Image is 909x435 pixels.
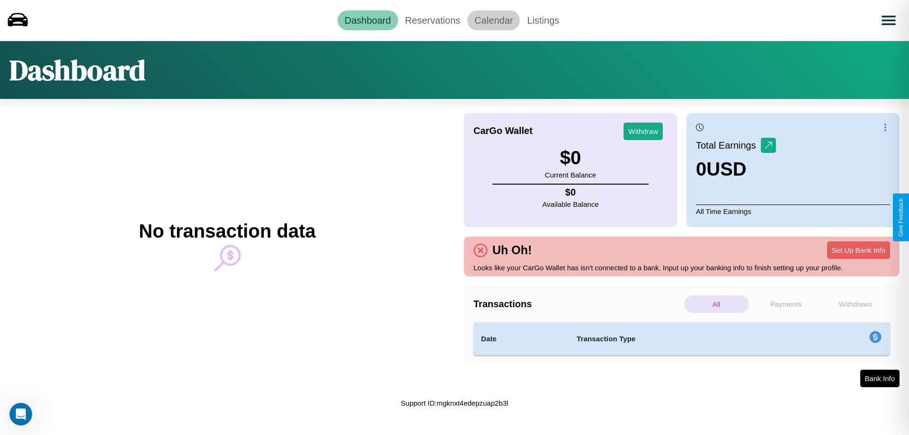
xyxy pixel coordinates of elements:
p: Total Earnings [696,137,761,154]
h4: Transaction Type [577,333,792,345]
h4: Transactions [473,299,682,310]
h4: Date [481,333,561,345]
p: Support ID: mgknxt4edepzuap2b3l [401,397,508,409]
iframe: Intercom live chat [9,403,32,426]
button: Withdraw [624,123,663,140]
p: Withdraws [823,295,888,313]
p: Payments [754,295,819,313]
h3: $ 0 [545,147,596,169]
table: simple table [473,322,890,355]
h1: Dashboard [9,51,145,89]
a: Reservations [398,10,468,30]
a: Listings [520,10,566,30]
h2: No transaction data [139,221,315,242]
div: Give Feedback [898,198,904,237]
button: Set Up Bank Info [827,241,890,259]
button: Open menu [875,7,902,34]
h4: CarGo Wallet [473,125,533,136]
p: All [684,295,749,313]
button: Bank Info [860,370,900,387]
a: Dashboard [338,10,398,30]
p: All Time Earnings [696,204,890,218]
p: Current Balance [545,169,596,181]
p: Available Balance [543,198,599,211]
a: Calendar [467,10,520,30]
h4: $ 0 [543,187,599,198]
h3: 0 USD [696,159,776,180]
h4: Uh Oh! [488,243,536,257]
p: Looks like your CarGo Wallet has isn't connected to a bank. Input up your banking info to finish ... [473,261,890,274]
